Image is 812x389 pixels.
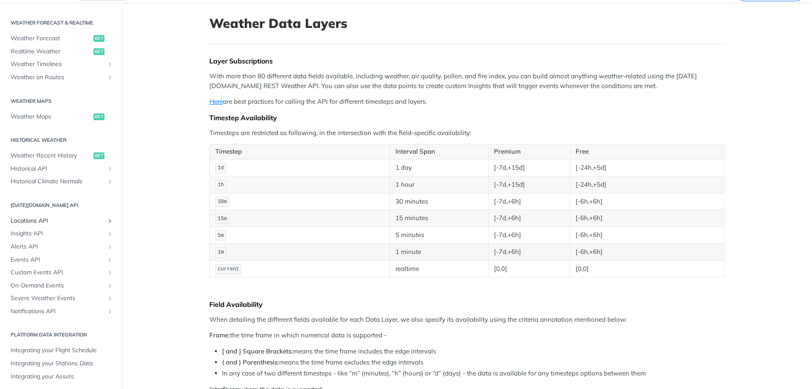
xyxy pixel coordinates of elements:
[11,47,91,56] span: Realtime Weather
[107,61,113,68] button: Show subpages for Weather Timelines
[488,210,570,227] td: [-7d,+6h]
[6,331,115,339] h2: Platform DATA integration
[6,71,115,84] a: Weather on RoutesShow subpages for Weather on Routes
[570,210,724,227] td: [-6h,+6h]
[11,34,91,43] span: Weather Forecast
[6,344,115,357] a: Integrating your Flight Schedule
[222,358,279,366] strong: ( and ) Parenthesis:
[6,201,115,209] h2: [DATE][DOMAIN_NAME] API
[570,260,724,277] td: [0,0]
[488,144,570,160] th: Premium
[6,32,115,45] a: Weather Forecastget
[93,35,104,42] span: get
[570,176,724,193] td: [-24h,+5d]
[570,227,724,244] td: [-6h,+6h]
[570,144,724,160] th: Free
[107,269,113,276] button: Show subpages for Custom Events API
[11,177,104,186] span: Historical Climate Normals
[570,159,724,176] td: [-24h,+5d]
[6,254,115,266] a: Events APIShow subpages for Events API
[11,294,104,303] span: Severe Weather Events
[11,372,113,381] span: Integrating your Assets
[107,74,113,81] button: Show subpages for Weather on Routes
[209,315,724,325] p: When detailing the different fields available for each Data Layer, we also specify its availabili...
[209,113,724,122] div: Timestep Availability
[6,97,115,105] h2: Weather Maps
[107,178,113,185] button: Show subpages for Historical Climate Normals
[93,152,104,159] span: get
[93,113,104,120] span: get
[6,279,115,292] a: On-Demand EventsShow subpages for On-Demand Events
[107,166,113,172] button: Show subpages for Historical API
[6,163,115,175] a: Historical APIShow subpages for Historical API
[11,229,104,238] span: Insights API
[107,230,113,237] button: Show subpages for Insights API
[107,218,113,224] button: Show subpages for Locations API
[488,243,570,260] td: [-7d,+6h]
[11,281,104,290] span: On-Demand Events
[209,300,724,309] div: Field Availability
[6,266,115,279] a: Custom Events APIShow subpages for Custom Events API
[11,60,104,69] span: Weather Timelines
[218,165,224,171] span: 1d
[6,149,115,162] a: Weather Recent Historyget
[390,193,488,210] td: 30 minutes
[107,295,113,302] button: Show subpages for Severe Weather Events
[11,113,91,121] span: Weather Maps
[6,136,115,144] h2: Historical Weather
[6,240,115,253] a: Alerts APIShow subpages for Alerts API
[222,347,293,355] strong: [ and ] Square Brackets:
[390,159,488,176] td: 1 day
[11,217,104,225] span: Locations API
[390,210,488,227] td: 15 minutes
[6,215,115,227] a: Locations APIShow subpages for Locations API
[107,282,113,289] button: Show subpages for On-Demand Events
[209,128,724,138] p: Timesteps are restricted as following, in the intersection with the field-specific availability:
[570,193,724,210] td: [-6h,+6h]
[488,159,570,176] td: [-7d,+15d]
[11,73,104,82] span: Weather on Routes
[11,268,104,277] span: Custom Events API
[107,308,113,315] button: Show subpages for Notifications API
[11,243,104,251] span: Alerts API
[390,176,488,193] td: 1 hour
[488,260,570,277] td: [0,0]
[218,233,224,239] span: 5m
[107,257,113,263] button: Show subpages for Events API
[11,165,104,173] span: Historical API
[11,307,104,316] span: Notifications API
[6,175,115,188] a: Historical Climate NormalsShow subpages for Historical Climate Normals
[222,347,724,356] li: means the time frame includes the edge intervals
[218,216,227,222] span: 15m
[6,19,115,27] h2: Weather Forecast & realtime
[11,152,91,160] span: Weather Recent History
[6,357,115,370] a: Integrating your Stations Data
[6,110,115,123] a: Weather Mapsget
[390,260,488,277] td: realtime
[93,48,104,55] span: get
[209,16,724,31] h1: Weather Data Layers
[218,199,227,205] span: 30m
[107,243,113,250] button: Show subpages for Alerts API
[218,249,224,255] span: 1m
[209,97,223,105] a: Here
[209,72,724,91] p: With more than 80 different data fields available, including weather, air quality, pollen, and fi...
[390,144,488,160] th: Interval Span
[6,292,115,305] a: Severe Weather EventsShow subpages for Severe Weather Events
[488,176,570,193] td: [-7d,+15d]
[222,369,724,378] li: In any case of two different timesteps - like “m” (minutes), “h” (hours) or “d” (days) - the data...
[209,97,724,107] p: are best practices for calling the API for different timesteps and layers.
[209,57,724,65] div: Layer Subscriptions
[390,243,488,260] td: 1 minute
[209,331,230,339] strong: Frame:
[6,370,115,383] a: Integrating your Assets
[390,227,488,244] td: 5 minutes
[11,346,113,355] span: Integrating your Flight Schedule
[218,182,224,188] span: 1h
[6,227,115,240] a: Insights APIShow subpages for Insights API
[218,266,239,272] span: current
[6,58,115,71] a: Weather TimelinesShow subpages for Weather Timelines
[6,305,115,318] a: Notifications APIShow subpages for Notifications API
[488,193,570,210] td: [-7d,+6h]
[6,45,115,58] a: Realtime Weatherget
